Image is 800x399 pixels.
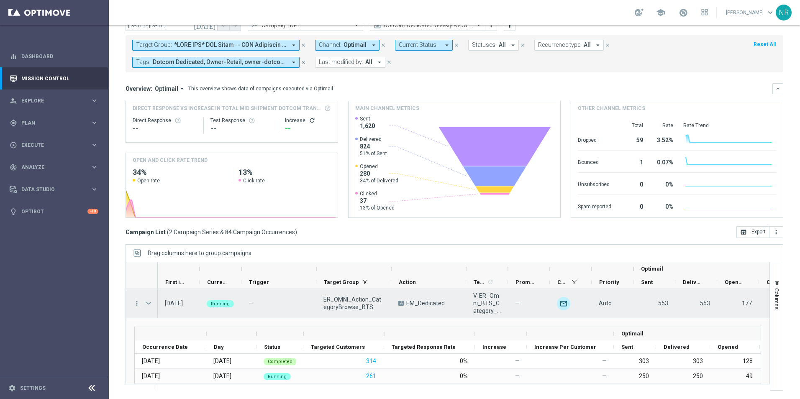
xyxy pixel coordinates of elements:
[21,67,98,90] a: Mission Control
[9,75,99,82] div: Mission Control
[641,266,663,272] span: Optimail
[515,279,536,285] span: Promotions
[656,8,665,17] span: school
[365,356,377,366] button: 314
[380,42,386,48] i: close
[10,200,98,223] div: Optibot
[9,186,99,193] button: Data Studio keyboard_arrow_right
[376,59,383,66] i: arrow_drop_down
[360,115,375,122] span: Sent
[344,41,367,49] span: Optimail
[126,228,297,236] h3: Campaign List
[482,344,506,350] span: Increase
[578,199,611,212] div: Spam reported
[174,41,287,49] span: *LORE IPS* DOL Sitam -- CON Adipiscin *ELIT SED*, 69150144_DOEI_Tempori _UtlaborEET_87%DOLOremagN...
[126,85,152,92] h3: Overview:
[21,187,90,192] span: Data Studio
[776,5,792,20] div: NR
[360,190,395,197] span: Clicked
[264,372,291,380] colored-tag: Running
[641,279,653,285] span: Sent
[178,85,186,92] i: arrow_drop_down
[653,177,673,190] div: 0%
[315,57,385,68] button: Last modified by: All arrow_drop_down
[578,133,611,146] div: Dropped
[9,208,99,215] button: lightbulb Optibot +10
[653,155,673,168] div: 0.07%
[142,357,160,365] div: 15 Sep 2025
[148,250,251,256] span: Drag columns here to group campaigns
[213,372,231,380] div: Tuesday
[290,59,297,66] i: arrow_drop_down
[365,59,372,66] span: All
[599,300,612,307] span: Auto
[472,41,497,49] span: Statuses:
[323,296,384,311] span: ER_OMNI_Action_CategoryBrowse_BTS
[264,344,280,350] span: Status
[214,344,224,350] span: Day
[775,86,781,92] i: keyboard_arrow_down
[443,41,451,49] i: arrow_drop_down
[295,228,297,236] span: )
[604,41,611,50] button: close
[515,358,520,364] span: —
[192,19,218,32] button: [DATE]
[10,53,17,60] i: equalizer
[136,59,151,66] span: Tags:
[90,185,98,193] i: keyboard_arrow_right
[605,42,610,48] i: close
[769,226,783,238] button: more_vert
[578,155,611,168] div: Bounced
[534,344,596,350] span: Increase Per Customer
[90,119,98,127] i: keyboard_arrow_right
[753,40,777,49] button: Reset All
[406,299,445,307] span: EM_Dedicated
[656,369,710,384] div: 250
[132,40,300,51] button: Target Group: *LORE IPS* DOL Sitam -- CON Adipiscin *ELIT SED*, 69150144_DOEI_Tempori _UtlaborEET...
[360,177,398,184] span: 34% of Delivered
[360,143,387,150] span: 824
[90,97,98,105] i: keyboard_arrow_right
[152,85,188,92] button: Optimail arrow_drop_down
[285,117,331,124] div: Increase
[10,164,90,171] div: Analyze
[136,41,172,49] span: Target Group:
[725,6,776,19] a: [PERSON_NAME]keyboard_arrow_down
[614,354,656,368] div: 303
[238,167,331,177] h2: 13%
[774,288,780,309] span: Columns
[9,53,99,60] button: equalizer Dashboard
[538,41,582,49] span: Recurrence type:
[599,279,619,285] span: Priority
[584,41,591,49] span: All
[355,105,419,112] h4: Main channel metrics
[360,197,395,205] span: 37
[21,200,87,223] a: Optibot
[621,155,643,168] div: 1
[300,41,307,50] button: close
[621,330,644,337] span: Optimail
[398,301,404,306] span: A
[169,228,295,236] span: 2 Campaign Series & 84 Campaign Occurrences
[710,354,760,368] div: 128
[360,163,398,170] span: Opened
[9,120,99,126] div: gps_fixed Plan keyboard_arrow_right
[360,205,395,211] span: 13% of Opened
[454,42,459,48] i: close
[557,279,568,285] span: Channel
[621,177,643,190] div: 0
[767,279,787,285] span: Clicked
[309,117,315,124] button: refresh
[10,141,90,149] div: Execute
[10,164,17,171] i: track_changes
[167,228,169,236] span: (
[683,279,703,285] span: Delivered
[155,85,178,92] span: Optimail
[557,297,570,310] img: Optimail
[725,279,745,285] span: Opened
[90,163,98,171] i: keyboard_arrow_right
[300,59,306,65] i: close
[499,41,506,49] span: All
